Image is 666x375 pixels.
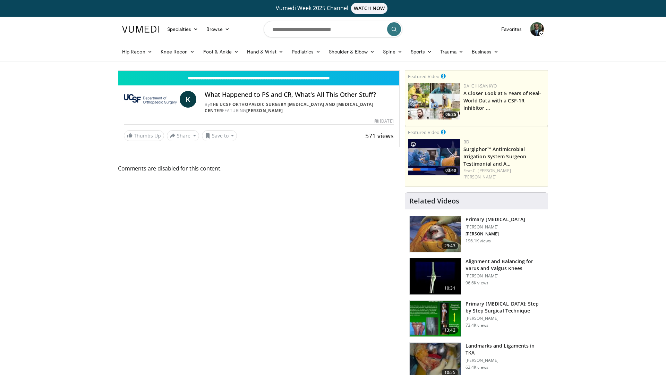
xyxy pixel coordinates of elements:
[466,300,544,314] h3: Primary [MEDICAL_DATA]: Step by Step Surgical Technique
[466,342,544,356] h3: Landmarks and Ligaments in TKA
[466,216,525,223] h3: Primary [MEDICAL_DATA]
[202,130,237,141] button: Save to
[463,90,541,111] a: A Closer Look at 5 Years of Real-World Data with a CSF-1R inhibitor …
[118,164,400,173] span: Comments are disabled for this content.
[530,22,544,36] img: Avatar
[442,242,458,249] span: 29:43
[118,45,156,59] a: Hip Recon
[466,358,544,363] p: [PERSON_NAME]
[205,91,393,99] h4: What Happened to PS and CR, What's All This Other Stuff?
[443,111,458,118] span: 06:25
[124,130,164,141] a: Thumbs Up
[288,45,325,59] a: Pediatrics
[442,285,458,292] span: 10:31
[199,45,243,59] a: Foot & Ankle
[468,45,503,59] a: Business
[375,118,393,124] div: [DATE]
[410,258,461,294] img: 38523_0000_3.png.150x105_q85_crop-smart_upscale.jpg
[156,45,199,59] a: Knee Recon
[122,26,159,33] img: VuMedi Logo
[410,216,461,252] img: 297061_3.png.150x105_q85_crop-smart_upscale.jpg
[180,91,196,108] a: K
[463,83,497,89] a: Daiichi-Sankyo
[205,101,393,114] div: By FEATURING
[409,216,544,253] a: 29:43 Primary [MEDICAL_DATA] [PERSON_NAME] [PERSON_NAME] 196.1K views
[466,231,525,237] p: [PERSON_NAME]
[443,167,458,174] span: 03:40
[463,139,469,145] a: BD
[325,45,379,59] a: Shoulder & Elbow
[408,83,460,119] a: 06:25
[409,258,544,295] a: 10:31 Alignment and Balancing for Varus and Valgus Knees [PERSON_NAME] 96.6K views
[408,73,439,80] small: Featured Video
[466,323,488,328] p: 73.4K views
[351,3,388,14] span: WATCH NOW
[408,139,460,175] a: 03:40
[463,146,527,167] a: Surgiphor™ Antimicrobial Irrigation System Surgeon Testimonial and A…
[379,45,406,59] a: Spine
[205,101,373,114] a: The UCSF Orthopaedic Surgery [MEDICAL_DATA] and [MEDICAL_DATA] Center
[408,83,460,119] img: 93c22cae-14d1-47f0-9e4a-a244e824b022.png.150x105_q85_crop-smart_upscale.jpg
[442,327,458,334] span: 13:42
[407,45,436,59] a: Sports
[466,280,488,286] p: 96.6K views
[409,300,544,337] a: 13:42 Primary [MEDICAL_DATA]: Step by Step Surgical Technique [PERSON_NAME] 73.4K views
[466,238,491,244] p: 196.1K views
[466,365,488,370] p: 62.4K views
[466,258,544,272] h3: Alignment and Balancing for Varus and Valgus Knees
[408,129,439,135] small: Featured Video
[202,22,234,36] a: Browse
[466,224,525,230] p: [PERSON_NAME]
[466,273,544,279] p: [PERSON_NAME]
[436,45,468,59] a: Trauma
[408,139,460,175] img: 70422da6-974a-44ac-bf9d-78c82a89d891.150x105_q85_crop-smart_upscale.jpg
[124,91,177,108] img: The UCSF Orthopaedic Surgery Arthritis and Joint Replacement Center
[365,132,394,140] span: 571 views
[163,22,202,36] a: Specialties
[463,168,545,180] div: Feat.
[167,130,199,141] button: Share
[410,301,461,337] img: oa8B-rsjN5HfbTbX5hMDoxOjB1O5lLKx_1.150x105_q85_crop-smart_upscale.jpg
[243,45,288,59] a: Hand & Wrist
[118,70,399,71] video-js: Video Player
[264,21,402,37] input: Search topics, interventions
[463,168,511,180] a: C. [PERSON_NAME] [PERSON_NAME]
[246,108,283,114] a: [PERSON_NAME]
[409,197,459,205] h4: Related Videos
[466,316,544,321] p: [PERSON_NAME]
[123,3,543,14] a: Vumedi Week 2025 ChannelWATCH NOW
[497,22,526,36] a: Favorites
